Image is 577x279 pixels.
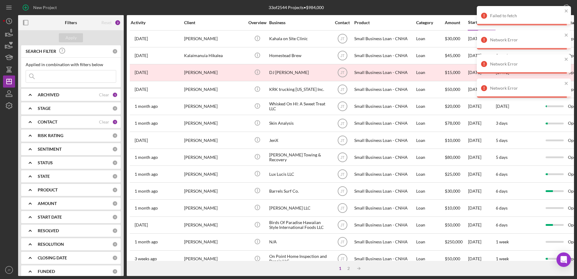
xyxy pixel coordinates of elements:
[269,65,330,81] div: DJ [PERSON_NAME]
[184,98,244,114] div: [PERSON_NAME]
[468,115,495,131] div: [DATE]
[468,149,495,165] div: [DATE]
[340,88,345,92] text: JT
[135,121,158,126] time: 2025-07-14 21:21
[416,234,444,250] div: Loan
[354,166,415,182] div: Small Business Loan - CNHA
[135,70,148,75] time: 2025-07-10 13:10
[416,31,444,47] div: Loan
[416,166,444,182] div: Loan
[336,266,344,271] div: 1
[340,121,345,126] text: JT
[135,206,158,210] time: 2025-07-17 08:53
[112,92,118,98] div: 1
[354,200,415,216] div: Small Business Loan - CNHA
[184,217,244,233] div: [PERSON_NAME]
[468,132,495,148] div: [DATE]
[184,251,244,267] div: [PERSON_NAME]
[445,217,467,233] div: $50,000
[112,214,118,220] div: 0
[33,2,57,14] div: New Project
[112,49,118,54] div: 0
[269,31,330,47] div: Kahala on Site Clinic
[445,132,467,148] div: $10,000
[416,251,444,267] div: Loan
[112,106,118,111] div: 0
[38,242,64,247] b: RESOLUTION
[354,132,415,148] div: Small Business Loan - CNHA
[340,71,345,75] text: JT
[416,217,444,233] div: Loan
[354,82,415,98] div: Small Business Loan - CNHA
[340,54,345,58] text: JT
[354,251,415,267] div: Small Business Loan - CNHA
[184,183,244,199] div: [PERSON_NAME]
[445,31,467,47] div: $30,000
[490,13,563,18] div: Failed to fetch
[184,200,244,216] div: [PERSON_NAME]
[269,149,330,165] div: [PERSON_NAME] Towing & Recovery
[135,53,148,58] time: 2025-08-19 08:25
[556,252,571,267] div: Open Intercom Messenger
[26,62,116,67] div: Applied in combination with filters below
[445,166,467,182] div: $25,000
[354,48,415,64] div: Small Business Loan - CNHA
[340,104,345,109] text: JT
[445,234,467,250] div: $250,000
[99,92,109,97] div: Clear
[468,31,495,47] div: [DATE]
[112,187,118,193] div: 0
[65,33,77,42] div: Apply
[269,132,330,148] div: JenX
[416,200,444,216] div: Loan
[340,223,345,227] text: JT
[269,98,330,114] div: Whisked On HI: A Sweet Treat LLC
[468,98,495,114] div: [DATE]
[112,160,118,165] div: 0
[468,200,495,216] div: [DATE]
[115,20,121,26] div: 2
[112,174,118,179] div: 0
[269,183,330,199] div: Barrels Surf Co.
[496,205,508,210] time: 6 days
[269,234,330,250] div: N/A
[468,48,495,64] div: [DATE]
[445,65,467,81] div: $15,000
[269,200,330,216] div: [PERSON_NAME] LLC
[135,155,158,160] time: 2025-07-16 23:07
[354,115,415,131] div: Small Business Loan - CNHA
[564,33,569,38] button: close
[38,92,59,97] b: ARCHIVED
[445,251,467,267] div: $50,000
[269,5,324,10] div: 33 of 2544 Projects • $984,000
[445,98,467,114] div: $20,000
[496,239,509,244] time: 1 week
[38,215,62,220] b: START DATE
[468,234,495,250] div: [DATE]
[135,138,148,143] time: 2025-08-19 03:00
[496,120,508,126] time: 3 days
[354,31,415,47] div: Small Business Loan - CNHA
[354,20,415,25] div: Product
[112,133,118,138] div: 0
[496,104,509,109] time: [DATE]
[445,200,467,216] div: $10,000
[340,37,345,41] text: JT
[38,133,63,138] b: RISK RATING
[340,138,345,143] text: JT
[184,82,244,98] div: [PERSON_NAME]
[416,132,444,148] div: Loan
[269,115,330,131] div: Skin Analysis
[184,20,244,25] div: Client
[38,147,62,152] b: SENTIMENT
[269,82,330,98] div: KRK trucking [US_STATE] Inc.
[26,49,56,54] b: SEARCH FILTER
[101,20,112,25] div: Reset
[112,119,118,125] div: 1
[416,65,444,81] div: Loan
[496,172,508,177] time: 6 days
[490,62,563,66] div: Network Error
[354,217,415,233] div: Small Business Loan - CNHA
[496,188,508,194] time: 6 days
[59,33,83,42] button: Apply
